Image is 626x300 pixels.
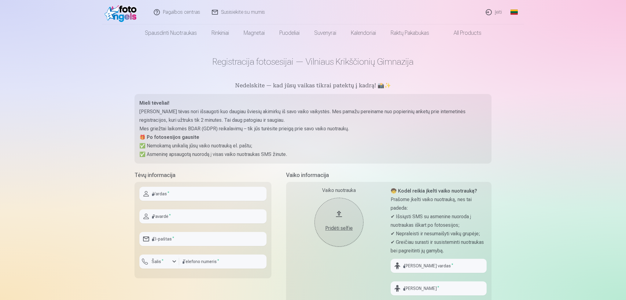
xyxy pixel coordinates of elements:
[139,134,199,140] strong: 🎁 Po fotosesijos gausite
[436,24,489,42] a: All products
[391,188,477,194] strong: 🧒 Kodėl reikia įkelti vaiko nuotrauką?
[315,198,363,247] button: Pridėti selfie
[134,56,492,67] h1: Registracija fotosesijai — Vilniaus Krikščionių Gimnazija
[291,187,387,194] div: Vaiko nuotrauka
[139,150,487,159] p: ✅ Asmeninę apsaugotą nuorodą į visas vaiko nuotraukas SMS žinute.
[236,24,272,42] a: Magnetai
[134,82,492,90] h5: Nedelskite — kad jūsų vaikas tikrai patektų į kadrą! 📸✨
[391,195,487,212] p: Prašome įkelti vaiko nuotrauką, nes tai padeda:
[307,24,344,42] a: Suvenyrai
[272,24,307,42] a: Puodeliai
[134,171,271,179] h5: Tėvų informacija
[105,2,140,22] img: /fa2
[286,171,492,179] h5: Vaiko informacija
[204,24,236,42] a: Rinkiniai
[139,107,487,125] p: [PERSON_NAME] tėvas nori išsaugoti kuo daugiau šviesių akimirkų iš savo vaiko vaikystės. Mes pama...
[391,230,487,238] p: ✔ Nepraleisti ir nesumaišyti vaikų grupėje;
[149,258,166,265] label: Šalis
[138,24,204,42] a: Spausdinti nuotraukas
[139,125,487,133] p: Mes griežtai laikomės BDAR (GDPR) reikalavimų – tik jūs turėsite prieigą prie savo vaiko nuotraukų.
[139,100,169,106] strong: Mieli tėveliai!
[139,142,487,150] p: ✅ Nemokamą unikalią jūsų vaiko nuotrauką el. paštu;
[344,24,383,42] a: Kalendoriai
[321,225,357,232] div: Pridėti selfie
[391,212,487,230] p: ✔ Išsiųsti SMS su asmenine nuoroda į nuotraukas iškart po fotosesijos;
[391,238,487,255] p: ✔ Greičiau surasti ir susisteminti nuotraukas bei pagreitinti jų gamybą.
[383,24,436,42] a: Raktų pakabukas
[139,255,179,269] button: Šalis*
